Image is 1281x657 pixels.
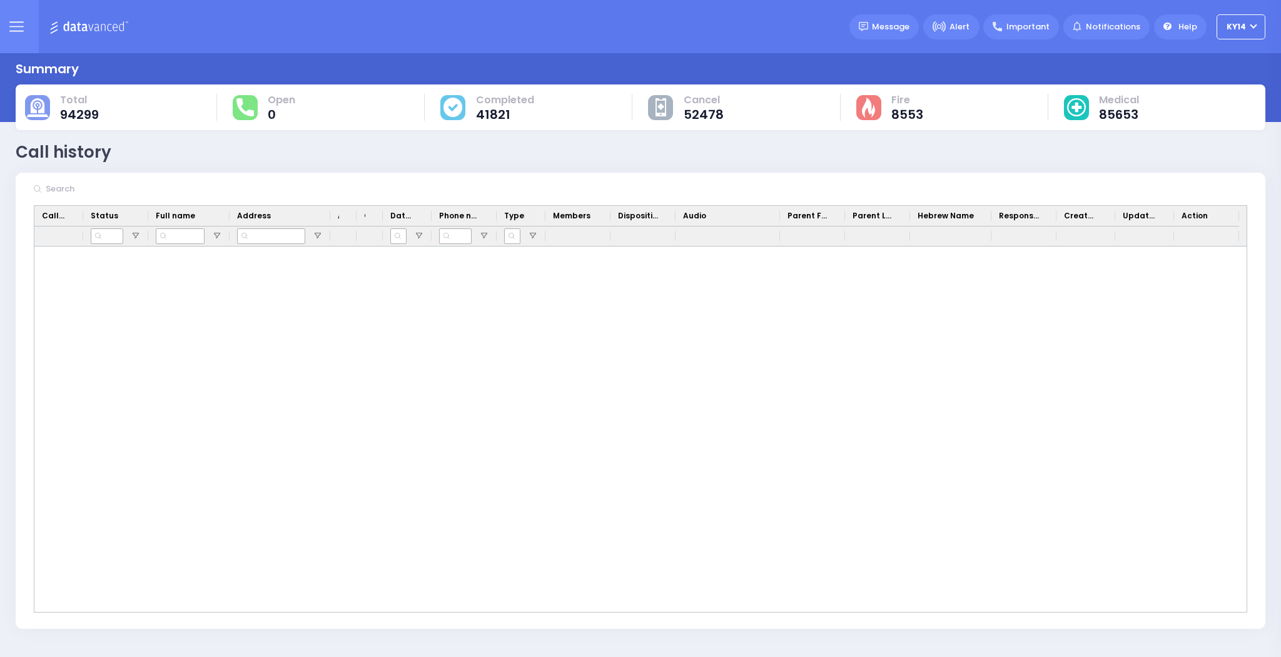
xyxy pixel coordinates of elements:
span: Important [1006,21,1050,33]
span: Medical [1099,94,1139,106]
img: total-cause.svg [27,98,48,117]
span: Status [91,210,118,222]
span: KY14 [1227,21,1246,33]
span: Updated By Dispatcher [1123,210,1157,222]
img: cause-cover.svg [443,98,462,116]
span: Full name [156,210,195,222]
div: Call history [16,140,111,165]
span: Notifications [1086,21,1140,33]
input: Status Filter Input [91,228,123,244]
span: Type [504,210,524,222]
span: Help [1178,21,1197,33]
span: Response Agent [999,210,1039,222]
span: 41821 [476,108,534,121]
span: Age [338,210,339,222]
div: Summary [16,59,79,78]
span: Fire [891,94,923,106]
span: Address [237,210,271,222]
img: total-response.svg [236,98,254,116]
img: medical-cause.svg [1067,98,1086,117]
span: Parent Last Name [853,210,893,222]
span: Date & Time [390,210,414,222]
span: Alert [949,21,970,33]
span: Audio [683,210,706,222]
button: Open Filter Menu [313,231,323,241]
span: Action [1182,210,1208,222]
img: Logo [49,19,133,34]
button: Open Filter Menu [212,231,222,241]
input: Type Filter Input [504,228,520,244]
span: Created By Dispatcher [1064,210,1098,222]
input: Date & Time Filter Input [390,228,407,244]
span: Completed [476,94,534,106]
span: 0 [268,108,295,121]
button: Open Filter Menu [414,231,424,241]
span: Hebrew Name [918,210,974,222]
span: 94299 [60,108,99,121]
span: Call Type [42,210,66,222]
input: Search [42,177,230,201]
span: Cancel [684,94,724,106]
input: Address Filter Input [237,228,305,244]
span: Members [553,210,590,222]
span: 85653 [1099,108,1139,121]
span: 52478 [684,108,724,121]
span: Total [60,94,99,106]
input: Phone number Filter Input [439,228,472,244]
span: Open [268,94,295,106]
span: Disposition [618,210,658,222]
span: Parent First Name [787,210,828,222]
img: fire-cause.svg [862,98,875,118]
button: KY14 [1217,14,1265,39]
button: Open Filter Menu [528,231,538,241]
span: Message [872,21,909,33]
button: Open Filter Menu [131,231,141,241]
span: 8553 [891,108,923,121]
span: Gender [364,210,365,222]
img: message.svg [859,22,868,31]
span: Phone number [439,210,479,222]
button: Open Filter Menu [479,231,489,241]
img: other-cause.svg [656,98,667,117]
input: Full name Filter Input [156,228,205,244]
